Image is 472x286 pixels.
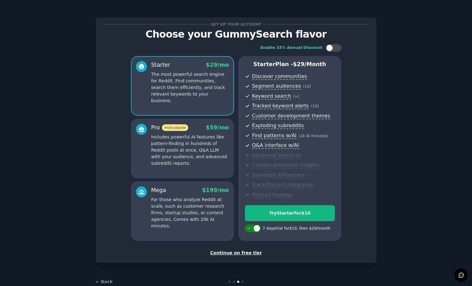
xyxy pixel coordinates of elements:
[151,134,229,167] p: Includes powerful AI features like pattern-finding in hundreds of Reddit posts at once, Q&A LLM w...
[210,21,262,28] span: Set up your account
[293,94,299,99] span: ( ∞ )
[263,226,330,231] div: 7 days trial for $10 , then $ 29 /month
[311,104,319,108] span: ( 10 )
[206,62,229,68] span: $ 29 /mo
[206,124,229,131] span: $ 59 /mo
[151,124,188,132] div: Pro
[252,122,304,129] span: Exploding subreddits
[252,152,301,159] span: Advanced search UI
[162,124,188,131] span: most popular
[252,182,314,188] span: Slack/Discord integration
[252,113,330,119] span: Customer development themes
[303,84,311,89] span: ( 10 )
[151,61,170,69] div: Starter
[252,93,291,100] span: Keyword search
[102,250,370,256] div: Continue on free tier
[252,133,297,139] span: Find patterns w/AI
[96,279,113,284] a: ← Back
[245,60,335,68] p: Starter Plan -
[245,205,335,221] button: TryStarterfor$10
[252,142,299,149] span: Q&A interface w/AI
[261,45,323,51] div: Enable 33% Annual Discount
[245,210,335,216] div: Try Starter for $10
[299,134,328,138] span: ( 2k AI minutes )
[252,83,301,90] span: Segment audiences
[252,103,309,109] span: Tracked keyword alerts
[151,186,166,194] div: Mega
[252,192,293,198] span: Product Reviews
[151,196,229,229] p: For those who analyze Reddit at scale, such as customer research firms, startup studios, or conte...
[102,29,370,40] p: Choose your GummySearch flavor
[151,71,229,104] p: The most powerful search engine for Reddit. Find communities, search them efficiently, and track ...
[252,172,305,179] span: Subreddit influencers
[202,187,229,193] span: $ 199 /mo
[293,61,326,67] span: $ 29 /month
[252,162,319,169] span: Content promotion insights
[252,73,307,80] span: Discover communities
